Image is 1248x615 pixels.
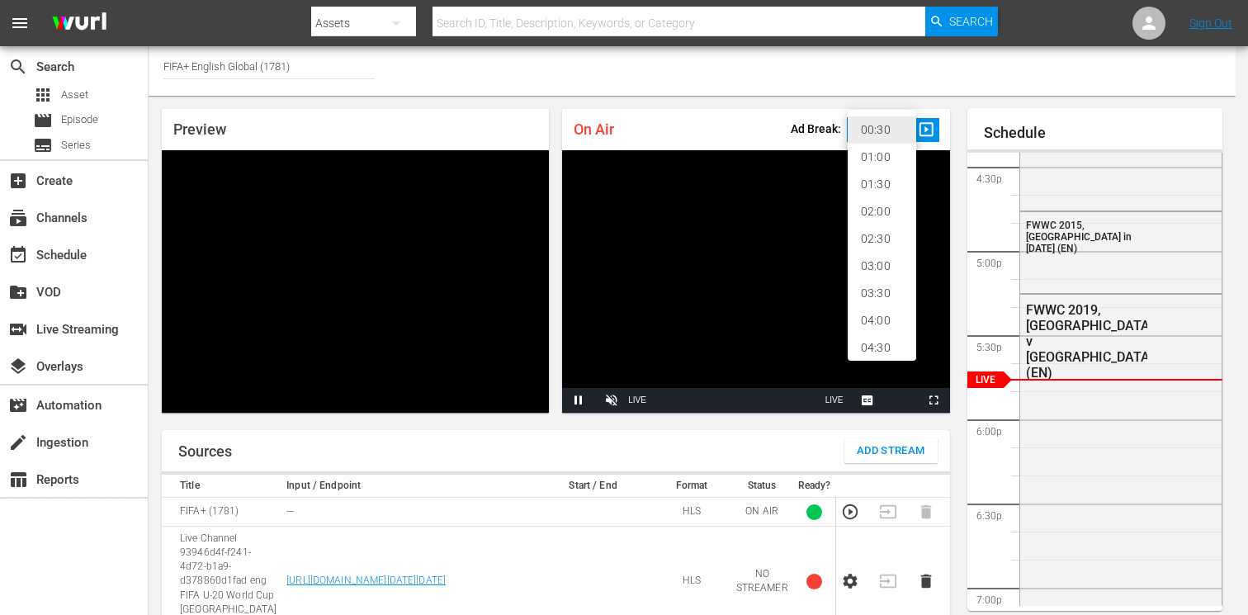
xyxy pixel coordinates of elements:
[848,334,916,362] li: 04:30
[848,225,916,253] li: 02:30
[848,171,916,198] li: 01:30
[848,307,916,334] li: 04:00
[848,253,916,280] li: 03:00
[848,144,916,171] li: 01:00
[848,116,916,144] li: 00:30
[848,198,916,225] li: 02:00
[848,280,916,307] li: 03:30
